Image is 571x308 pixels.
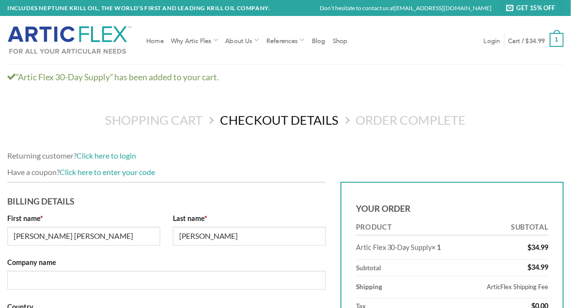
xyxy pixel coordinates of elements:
a: About Us [225,30,259,49]
a: References [266,30,305,49]
a: Blog [312,31,325,49]
strong: INCLUDES NEPTUNE KRILL OIL, THE WORLD’S FIRST AND LEADING KRILL OIL COMPANY. [7,4,270,12]
th: Subtotal [356,260,488,276]
span: Cart / [508,36,545,44]
th: Shipping [356,276,416,298]
label: First name [7,213,160,224]
a: Login [484,31,500,49]
h3: Your order [356,197,548,216]
label: Last name [173,213,326,224]
div: Returning customer? [7,149,564,162]
a: Home [146,31,164,49]
a: Click here to login [77,151,136,160]
abbr: required [204,214,207,222]
th: Subtotal [488,220,548,236]
a: Click here to enter your code [60,167,155,176]
bdi: 34.99 [527,243,548,251]
img: Artic Flex [7,26,132,55]
span: $ [527,243,531,251]
label: ArticFlex Shipping Fee [419,280,548,294]
bdi: 34.99 [527,263,548,271]
div: Have a coupon? [7,166,564,178]
a: [EMAIL_ADDRESS][DOMAIN_NAME] [394,4,492,12]
strong: × 1 [432,243,441,251]
h3: Billing Details [7,190,326,208]
a: Shopping Cart [105,113,202,128]
bdi: 34.99 [526,38,545,42]
span: Get 15% Off [517,3,559,13]
label: Company name [7,257,326,268]
span: $ [527,263,531,271]
td: Artic Flex 30-Day Supply [356,236,488,260]
span: $ [526,38,529,42]
a: Cart / $34.99 1 [508,27,564,54]
a: Shop [333,31,348,49]
abbr: required [40,214,43,222]
strong: 1 [550,33,564,47]
th: Product [356,220,488,236]
p: Don’t hesitate to contact us at [320,3,492,13]
span: Login [484,36,500,44]
a: Why Artic Flex [171,30,218,49]
a: Checkout details [220,113,339,128]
